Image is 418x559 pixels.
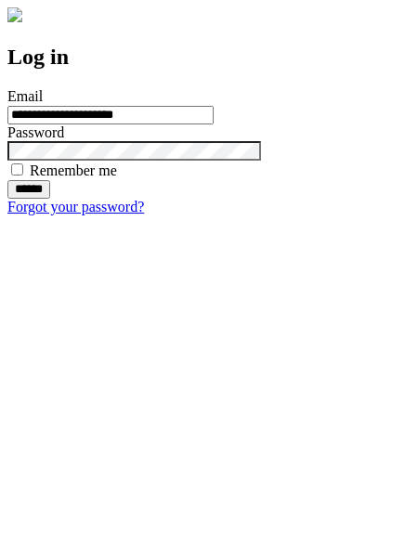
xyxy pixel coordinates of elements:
label: Password [7,124,64,140]
label: Remember me [30,162,117,178]
a: Forgot your password? [7,199,144,214]
h2: Log in [7,45,411,70]
label: Email [7,88,43,104]
img: logo-4e3dc11c47720685a147b03b5a06dd966a58ff35d612b21f08c02c0306f2b779.png [7,7,22,22]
